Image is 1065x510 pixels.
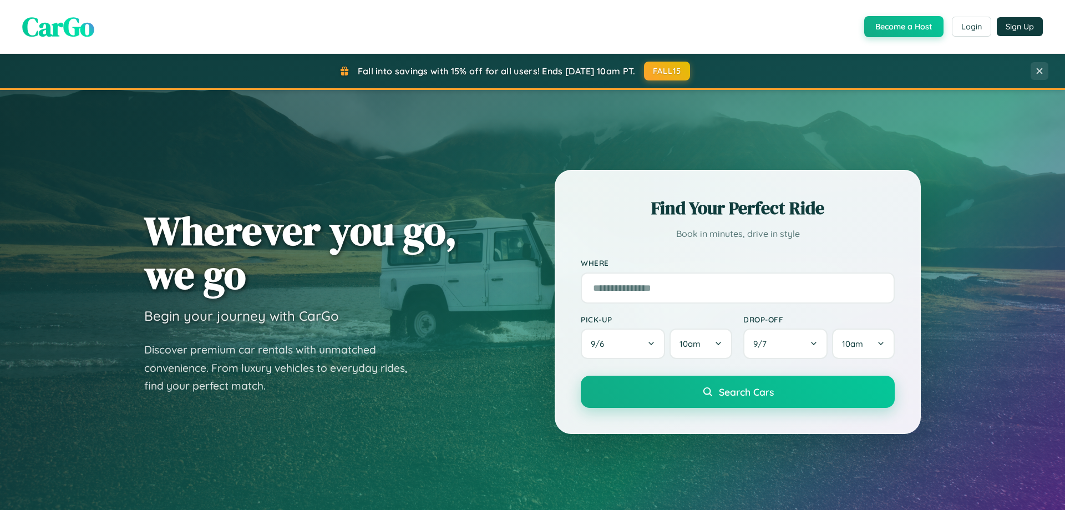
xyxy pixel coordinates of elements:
[581,259,895,268] label: Where
[581,196,895,220] h2: Find Your Perfect Ride
[670,329,732,359] button: 10am
[581,226,895,242] p: Book in minutes, drive in style
[753,339,772,349] span: 9 / 7
[144,209,457,296] h1: Wherever you go, we go
[22,8,94,45] span: CarGo
[144,307,339,324] h3: Begin your journey with CarGo
[581,376,895,408] button: Search Cars
[358,65,636,77] span: Fall into savings with 15% off for all users! Ends [DATE] 10am PT.
[144,341,422,395] p: Discover premium car rentals with unmatched convenience. From luxury vehicles to everyday rides, ...
[864,16,944,37] button: Become a Host
[719,386,774,398] span: Search Cars
[743,329,828,359] button: 9/7
[679,339,701,349] span: 10am
[581,329,665,359] button: 9/6
[832,329,895,359] button: 10am
[581,315,732,324] label: Pick-up
[842,339,863,349] span: 10am
[952,17,991,37] button: Login
[997,17,1043,36] button: Sign Up
[644,62,691,80] button: FALL15
[591,339,610,349] span: 9 / 6
[743,315,895,324] label: Drop-off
